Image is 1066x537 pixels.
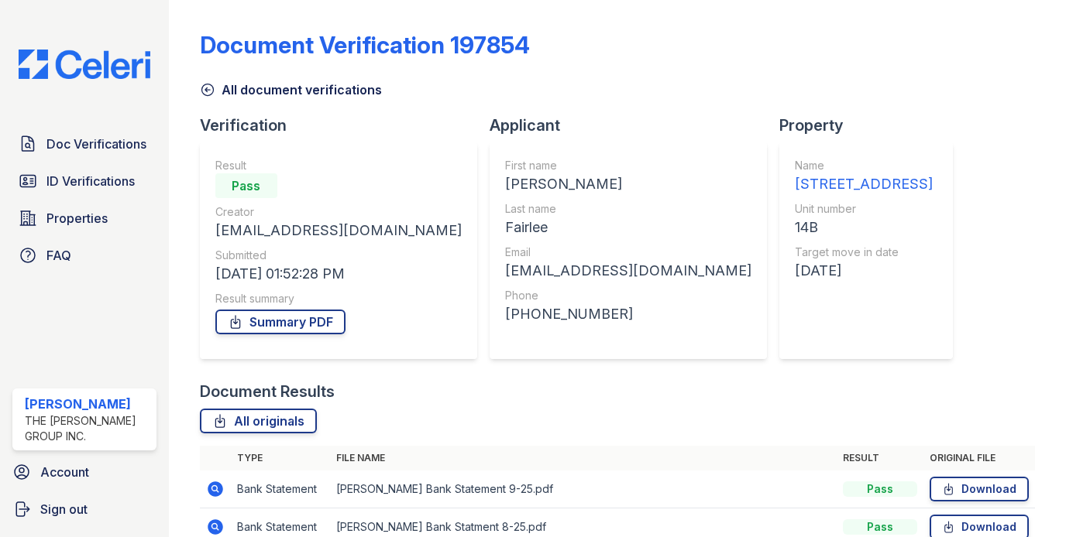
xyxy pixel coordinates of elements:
[46,172,135,190] span: ID Verifications
[25,413,150,444] div: The [PERSON_NAME] Group Inc.
[505,173,751,195] div: [PERSON_NAME]
[505,201,751,217] div: Last name
[231,446,330,470] th: Type
[25,395,150,413] div: [PERSON_NAME]
[795,158,933,195] a: Name [STREET_ADDRESS]
[215,263,462,285] div: [DATE] 01:52:28 PM
[46,135,146,153] span: Doc Verifications
[215,291,462,306] div: Result summary
[215,248,462,263] div: Submitted
[795,260,933,282] div: [DATE]
[795,158,933,173] div: Name
[505,245,751,260] div: Email
[40,500,88,518] span: Sign out
[6,457,163,487] a: Account
[930,477,1029,501] a: Download
[795,201,933,217] div: Unit number
[505,288,751,303] div: Phone
[923,446,1035,470] th: Original file
[200,80,382,99] a: All document verifications
[200,381,335,402] div: Document Results
[779,115,965,136] div: Property
[795,173,933,195] div: [STREET_ADDRESS]
[12,240,156,271] a: FAQ
[795,245,933,260] div: Target move in date
[330,446,837,470] th: File name
[837,446,923,470] th: Result
[215,173,277,198] div: Pass
[200,115,490,136] div: Verification
[40,463,89,481] span: Account
[505,217,751,238] div: Fairlee
[215,220,462,241] div: [EMAIL_ADDRESS][DOMAIN_NAME]
[231,470,330,508] td: Bank Statement
[505,303,751,325] div: [PHONE_NUMBER]
[490,115,779,136] div: Applicant
[46,209,108,227] span: Properties
[843,519,917,535] div: Pass
[215,158,462,173] div: Result
[843,481,917,497] div: Pass
[200,31,530,59] div: Document Verification 197854
[215,310,346,334] a: Summary PDF
[200,409,317,433] a: All originals
[215,204,462,220] div: Creator
[12,128,156,159] a: Doc Verifications
[12,166,156,197] a: ID Verifications
[505,260,751,282] div: [EMAIL_ADDRESS][DOMAIN_NAME]
[12,203,156,234] a: Properties
[6,494,163,525] a: Sign out
[330,470,837,508] td: [PERSON_NAME] Bank Statement 9-25.pdf
[795,217,933,238] div: 14B
[505,158,751,173] div: First name
[46,246,71,265] span: FAQ
[6,50,163,79] img: CE_Logo_Blue-a8612792a0a2168367f1c8372b55b34899dd931a85d93a1a3d3e32e68fde9ad4.png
